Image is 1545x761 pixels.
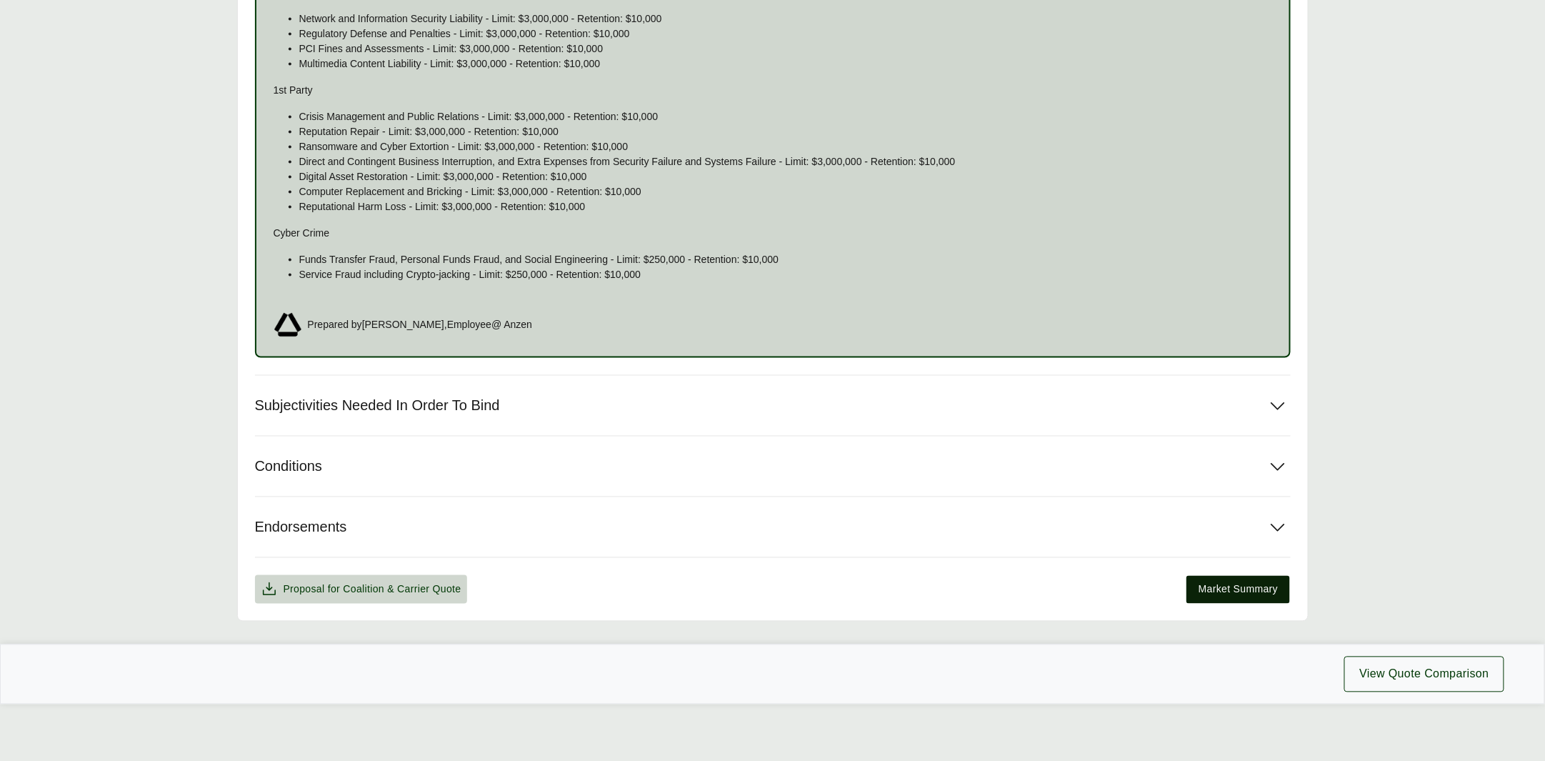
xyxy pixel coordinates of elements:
button: View Quote Comparison [1344,657,1504,692]
p: Crisis Management and Public Relations - Limit: $3,000,000 - Retention: $10,000 [299,109,1272,124]
p: Cyber Crime [274,226,1272,241]
p: Ransomware and Cyber Extortion - Limit: $3,000,000 - Retention: $10,000 [299,139,1272,154]
span: Subjectivities Needed In Order To Bind [255,397,500,415]
p: Regulatory Defense and Penalties - Limit: $3,000,000 - Retention: $10,000 [299,26,1272,41]
p: Computer Replacement and Bricking - Limit: $3,000,000 - Retention: $10,000 [299,184,1272,199]
p: 1st Party [274,83,1272,98]
span: Endorsements [255,519,347,537]
span: View Quote Comparison [1359,666,1489,683]
p: Reputational Harm Loss - Limit: $3,000,000 - Retention: $10,000 [299,199,1272,214]
span: Coalition [343,584,384,595]
p: Funds Transfer Fraud, Personal Funds Fraud, and Social Engineering - Limit: $250,000 - Retention:... [299,252,1272,267]
p: Network and Information Security Liability - Limit: $3,000,000 - Retention: $10,000 [299,11,1272,26]
button: Conditions [255,437,1291,497]
p: PCI Fines and Assessments - Limit: $3,000,000 - Retention: $10,000 [299,41,1272,56]
button: Subjectivities Needed In Order To Bind [255,376,1291,436]
span: Prepared by [PERSON_NAME] , Employee @ Anzen [308,318,533,333]
p: Service Fraud including Crypto-jacking - Limit: $250,000 - Retention: $10,000 [299,267,1272,282]
button: Proposal for Coalition & Carrier Quote [255,575,467,604]
span: & Carrier Quote [387,584,461,595]
p: Multimedia Content Liability - Limit: $3,000,000 - Retention: $10,000 [299,56,1272,71]
span: Proposal for [284,582,461,597]
p: Direct and Contingent Business Interruption, and Extra Expenses from Security Failure and Systems... [299,154,1272,169]
button: Endorsements [255,497,1291,557]
p: Reputation Repair - Limit: $3,000,000 - Retention: $10,000 [299,124,1272,139]
button: Market Summary [1186,576,1290,604]
span: Market Summary [1199,582,1278,597]
p: Digital Asset Restoration - Limit: $3,000,000 - Retention: $10,000 [299,169,1272,184]
span: Conditions [255,458,323,476]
